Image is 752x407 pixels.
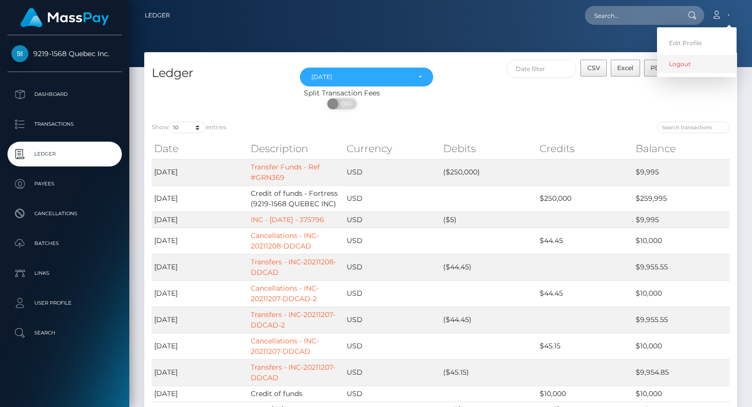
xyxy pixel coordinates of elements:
[152,280,248,307] td: [DATE]
[152,212,248,228] td: [DATE]
[251,231,319,250] a: Cancellations - INC-20211208-DDCAD
[152,333,248,359] td: [DATE]
[152,122,226,133] label: Show entries
[152,254,248,280] td: [DATE]
[152,228,248,254] td: [DATE]
[537,386,634,402] td: $10,000
[248,386,345,402] td: Credit of funds
[344,254,441,280] td: USD
[441,159,537,185] td: ($250,000)
[633,307,730,333] td: $9,955.55
[585,6,678,25] input: Search...
[7,261,122,286] a: Links
[144,88,540,98] div: Split Transaction Fees
[251,310,335,329] a: Transfers - INC-20211207-DDCAD-2
[11,296,118,311] p: User Profile
[11,266,118,281] p: Links
[344,359,441,386] td: USD
[311,73,410,81] div: [DATE]
[152,185,248,212] td: [DATE]
[633,386,730,402] td: $10,000
[506,60,577,78] input: Date filter
[152,359,248,386] td: [DATE]
[617,64,633,72] span: Excel
[11,176,118,191] p: Payees
[248,139,345,159] th: Description
[657,34,737,52] a: Edit Profile
[441,254,537,280] td: ($44.45)
[651,64,664,72] span: PDF
[251,363,335,382] a: Transfers - INC-20211207-DDCAD
[152,307,248,333] td: [DATE]
[344,185,441,212] td: USD
[344,139,441,159] th: Currency
[344,212,441,228] td: USD
[251,215,324,224] a: INC - [DATE] - 375796
[7,49,122,58] span: 9219-1568 Quebec Inc.
[633,333,730,359] td: $10,000
[11,147,118,162] p: Ledger
[152,65,285,82] h4: Ledger
[7,231,122,256] a: Batches
[7,291,122,316] a: User Profile
[7,201,122,226] a: Cancellations
[344,386,441,402] td: USD
[580,60,607,77] button: CSV
[344,307,441,333] td: USD
[251,163,320,182] a: Transfer Funds - Ref #GRN369
[7,321,122,345] a: Search
[344,333,441,359] td: USD
[537,333,634,359] td: $45.15
[251,336,319,356] a: Cancellations - INC-20211207-DDCAD
[344,228,441,254] td: USD
[11,45,28,62] img: 9219-1568 Quebec Inc.
[657,55,737,73] a: Logout
[333,98,358,109] span: OFF
[633,139,730,159] th: Balance
[344,159,441,185] td: USD
[11,326,118,340] p: Search
[11,236,118,251] p: Batches
[300,68,433,86] button: Sep 2025
[441,212,537,228] td: ($5)
[441,359,537,386] td: ($45.15)
[7,82,122,107] a: Dashboard
[248,185,345,212] td: Credit of funds - Fortress (9219-1568 QUEBEC INC)
[441,139,537,159] th: Debits
[11,206,118,221] p: Cancellations
[658,122,730,133] input: Search transactions
[145,5,170,26] a: Ledger
[169,122,206,133] select: Showentries
[20,8,109,27] img: MassPay Logo
[633,185,730,212] td: $259,995
[251,284,319,303] a: Cancellations - INC-20211207-DDCAD-2
[152,386,248,402] td: [DATE]
[537,280,634,307] td: $44.45
[344,280,441,307] td: USD
[441,307,537,333] td: ($44.45)
[633,228,730,254] td: $10,000
[11,87,118,102] p: Dashboard
[633,159,730,185] td: $9,995
[152,139,248,159] th: Date
[611,60,640,77] button: Excel
[633,280,730,307] td: $10,000
[7,142,122,166] a: Ledger
[633,254,730,280] td: $9,955.55
[633,212,730,228] td: $9,995
[11,117,118,132] p: Transactions
[537,185,634,212] td: $250,000
[251,257,336,277] a: Transfers - INC-20211208-DDCAD
[587,64,600,72] span: CSV
[152,159,248,185] td: [DATE]
[7,112,122,137] a: Transactions
[644,60,671,77] button: PDF
[537,139,634,159] th: Credits
[537,228,634,254] td: $44.45
[7,171,122,196] a: Payees
[633,359,730,386] td: $9,954.85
